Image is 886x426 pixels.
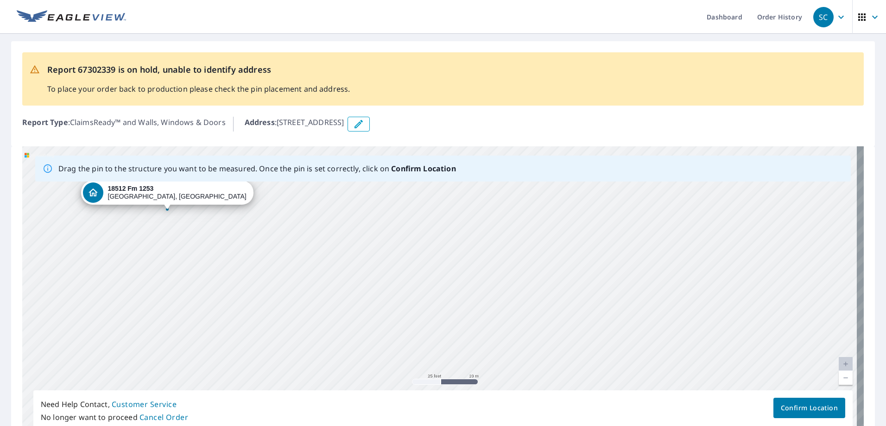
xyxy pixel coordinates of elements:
[47,83,350,94] p: To place your order back to production please check the pin placement and address.
[58,163,456,174] p: Drag the pin to the structure you want to be measured. Once the pin is set correctly, click on
[139,411,189,424] button: Cancel Order
[245,117,344,132] p: : [STREET_ADDRESS]
[108,185,154,192] strong: 18512 Fm 1253
[839,357,853,371] a: Current Level 20, Zoom In Disabled
[839,371,853,385] a: Current Level 20, Zoom Out
[773,398,845,418] button: Confirm Location
[391,163,456,174] b: Confirm Location
[813,7,834,27] div: SC
[81,181,253,209] div: Dropped pin, building 1, Residential property, 18512 Fm 1253 Lindale, TX 75771
[245,117,275,127] b: Address
[108,185,247,200] div: [GEOGRAPHIC_DATA], [GEOGRAPHIC_DATA] 75771
[17,10,126,24] img: EV Logo
[781,402,838,414] span: Confirm Location
[41,398,188,411] p: Need Help Contact,
[41,411,188,424] p: No longer want to proceed
[47,63,350,76] p: Report 67302339 is on hold, unable to identify address
[22,117,68,127] b: Report Type
[22,117,226,132] p: : ClaimsReady™ and Walls, Windows & Doors
[112,398,177,411] button: Customer Service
